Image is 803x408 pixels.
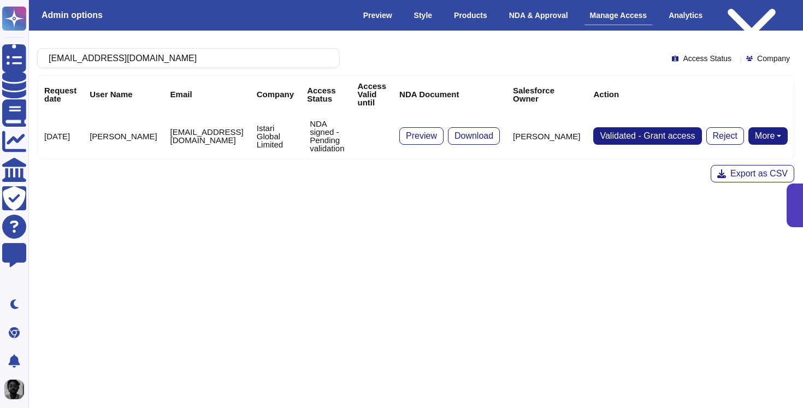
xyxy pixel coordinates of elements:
div: Products [448,6,493,25]
img: user [4,380,24,399]
span: Validated - Grant access [600,132,695,140]
span: Preview [406,132,437,140]
button: user [2,377,32,401]
div: Style [409,6,438,25]
th: Request date [38,75,83,113]
th: Action [587,75,794,113]
td: Istari Global Limited [250,113,300,159]
h3: Admin options [42,10,103,20]
button: Preview [399,127,444,145]
button: More [748,127,788,145]
div: NDA & Approval [504,6,574,25]
p: NDA signed - Pending validation [310,120,344,152]
span: Reject [713,132,737,140]
span: Download [454,132,493,140]
td: [PERSON_NAME] [83,113,163,159]
button: Reject [706,127,744,145]
button: Validated - Grant access [593,127,701,145]
div: Analytics [663,6,708,25]
div: Preview [358,6,398,25]
th: Email [164,75,250,113]
th: Access Valid until [351,75,393,113]
th: NDA Document [393,75,506,113]
th: Access Status [300,75,351,113]
div: Manage Access [584,6,653,25]
td: [EMAIL_ADDRESS][DOMAIN_NAME] [164,113,250,159]
span: Company [757,55,790,62]
span: Access Status [683,55,731,62]
td: [PERSON_NAME] [506,113,587,159]
td: [DATE] [38,113,83,159]
th: Salesforce Owner [506,75,587,113]
th: Company [250,75,300,113]
th: User Name [83,75,163,113]
button: Download [448,127,500,145]
input: Search by keywords [43,49,328,68]
button: Export as CSV [711,165,794,182]
span: Export as CSV [730,169,788,178]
